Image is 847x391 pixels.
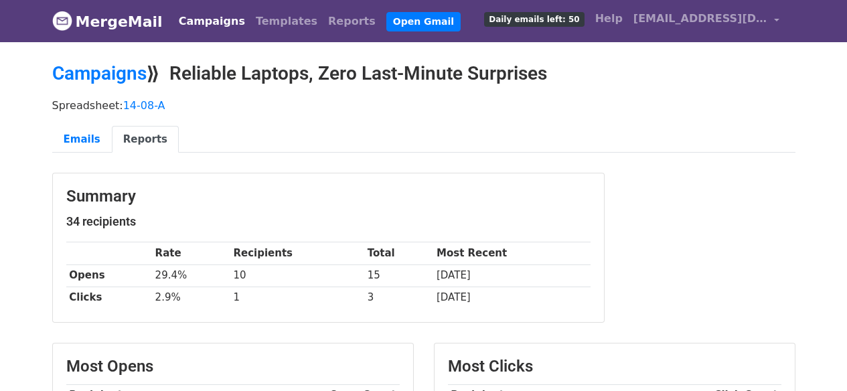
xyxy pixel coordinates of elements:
[230,242,364,264] th: Recipients
[123,99,165,112] a: 14-08-A
[484,12,584,27] span: Daily emails left: 50
[433,264,590,287] td: [DATE]
[230,264,364,287] td: 10
[152,287,230,309] td: 2.9%
[250,8,323,35] a: Templates
[52,7,163,35] a: MergeMail
[66,214,591,229] h5: 34 recipients
[66,187,591,206] h3: Summary
[364,287,433,309] td: 3
[173,8,250,35] a: Campaigns
[448,357,781,376] h3: Most Clicks
[364,264,433,287] td: 15
[52,126,112,153] a: Emails
[590,5,628,32] a: Help
[66,264,152,287] th: Opens
[230,287,364,309] td: 1
[152,264,230,287] td: 29.4%
[323,8,381,35] a: Reports
[52,98,795,112] p: Spreadsheet:
[152,242,230,264] th: Rate
[66,287,152,309] th: Clicks
[52,62,147,84] a: Campaigns
[633,11,767,27] span: [EMAIL_ADDRESS][DOMAIN_NAME]
[112,126,179,153] a: Reports
[479,5,589,32] a: Daily emails left: 50
[52,11,72,31] img: MergeMail logo
[52,62,795,85] h2: ⟫ Reliable Laptops, Zero Last-Minute Surprises
[66,357,400,376] h3: Most Opens
[433,287,590,309] td: [DATE]
[386,12,461,31] a: Open Gmail
[364,242,433,264] th: Total
[628,5,785,37] a: [EMAIL_ADDRESS][DOMAIN_NAME]
[433,242,590,264] th: Most Recent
